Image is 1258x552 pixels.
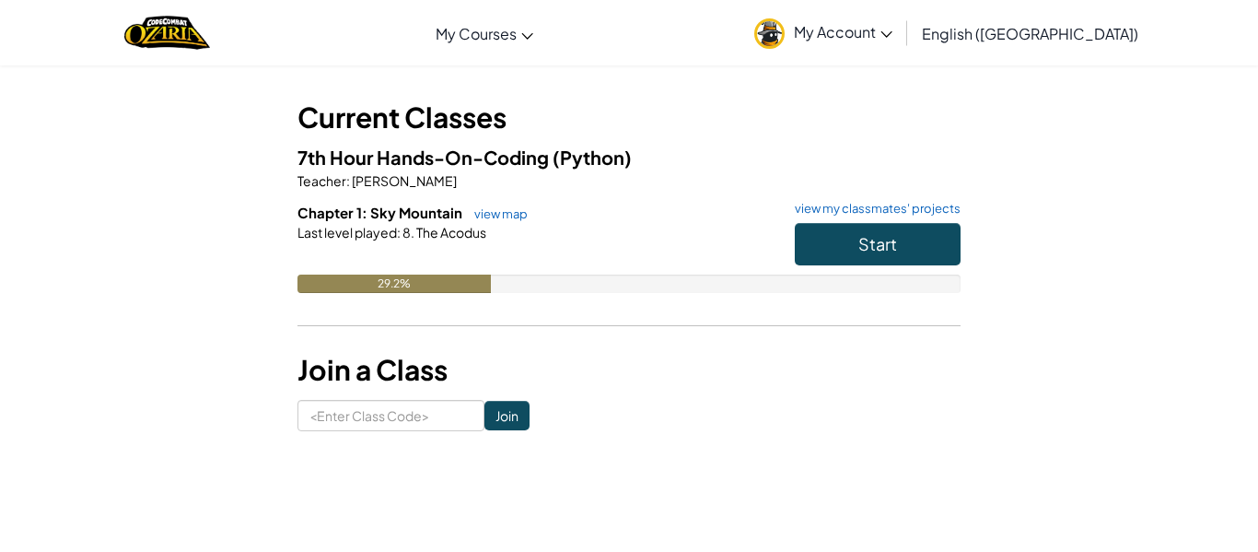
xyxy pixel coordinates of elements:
span: My Account [794,22,892,41]
h3: Join a Class [297,349,961,391]
a: view my classmates' projects [786,203,961,215]
span: (Python) [553,146,632,169]
span: English ([GEOGRAPHIC_DATA]) [922,24,1138,43]
a: view map [465,206,528,221]
span: : [346,172,350,189]
span: 8. [401,224,414,241]
h3: Current Classes [297,97,961,138]
span: Start [858,233,897,254]
button: Start [795,223,961,265]
span: [PERSON_NAME] [350,172,457,189]
img: avatar [754,18,785,49]
a: My Account [745,4,902,62]
span: Last level played [297,224,397,241]
a: My Courses [426,8,542,58]
div: 29.2% [297,275,491,293]
a: English ([GEOGRAPHIC_DATA]) [913,8,1147,58]
img: Home [124,14,210,52]
span: Chapter 1: Sky Mountain [297,204,465,221]
span: 7th Hour Hands-On-Coding [297,146,553,169]
input: Join [484,401,530,430]
span: : [397,224,401,241]
input: <Enter Class Code> [297,400,484,431]
a: Ozaria by CodeCombat logo [124,14,210,52]
span: My Courses [436,24,517,43]
span: Teacher [297,172,346,189]
span: The Acodus [414,224,486,241]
